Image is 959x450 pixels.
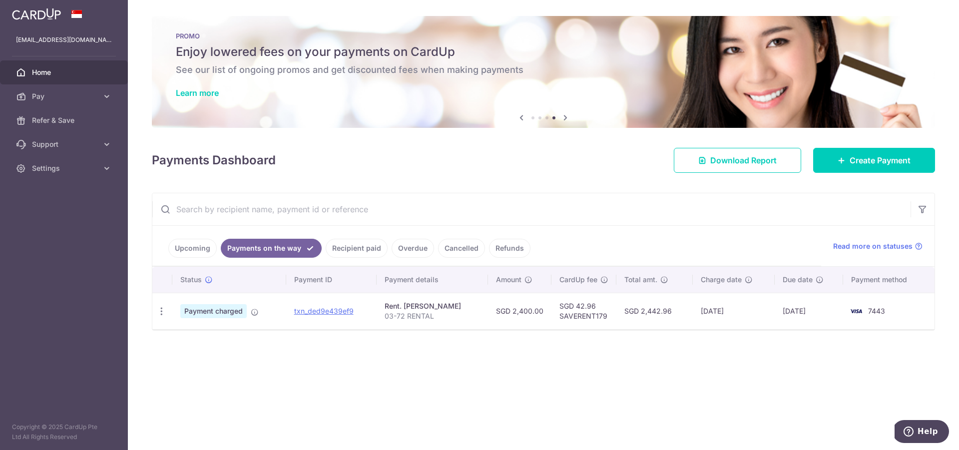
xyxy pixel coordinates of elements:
input: Search by recipient name, payment id or reference [152,193,911,225]
p: PROMO [176,32,911,40]
span: 7443 [868,307,885,315]
span: Create Payment [850,154,911,166]
span: Refer & Save [32,115,98,125]
td: SGD 42.96 SAVERENT179 [551,293,616,329]
span: Pay [32,91,98,101]
span: Download Report [710,154,777,166]
h6: See our list of ongoing promos and get discounted fees when making payments [176,64,911,76]
span: Support [32,139,98,149]
td: [DATE] [693,293,775,329]
span: Payment charged [180,304,247,318]
span: Total amt. [624,275,657,285]
span: Home [32,67,98,77]
img: Bank Card [846,305,866,317]
h5: Enjoy lowered fees on your payments on CardUp [176,44,911,60]
span: Settings [32,163,98,173]
th: Payment method [843,267,935,293]
a: Read more on statuses [833,241,923,251]
th: Payment ID [286,267,377,293]
a: Payments on the way [221,239,322,258]
span: Amount [496,275,521,285]
span: CardUp fee [559,275,597,285]
a: Cancelled [438,239,485,258]
span: Charge date [701,275,742,285]
a: Refunds [489,239,530,258]
a: Create Payment [813,148,935,173]
span: Status [180,275,202,285]
img: CardUp [12,8,61,20]
iframe: Opens a widget where you can find more information [895,420,949,445]
div: Rent. [PERSON_NAME] [385,301,480,311]
span: Due date [783,275,813,285]
a: Upcoming [168,239,217,258]
span: Read more on statuses [833,241,913,251]
td: [DATE] [775,293,843,329]
td: SGD 2,442.96 [616,293,693,329]
p: 03-72 RENTAL [385,311,480,321]
p: [EMAIL_ADDRESS][DOMAIN_NAME] [16,35,112,45]
td: SGD 2,400.00 [488,293,551,329]
a: txn_ded9e439ef9 [294,307,354,315]
h4: Payments Dashboard [152,151,276,169]
a: Recipient paid [326,239,388,258]
img: Latest Promos banner [152,16,935,128]
th: Payment details [377,267,488,293]
a: Download Report [674,148,801,173]
a: Learn more [176,88,219,98]
a: Overdue [392,239,434,258]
